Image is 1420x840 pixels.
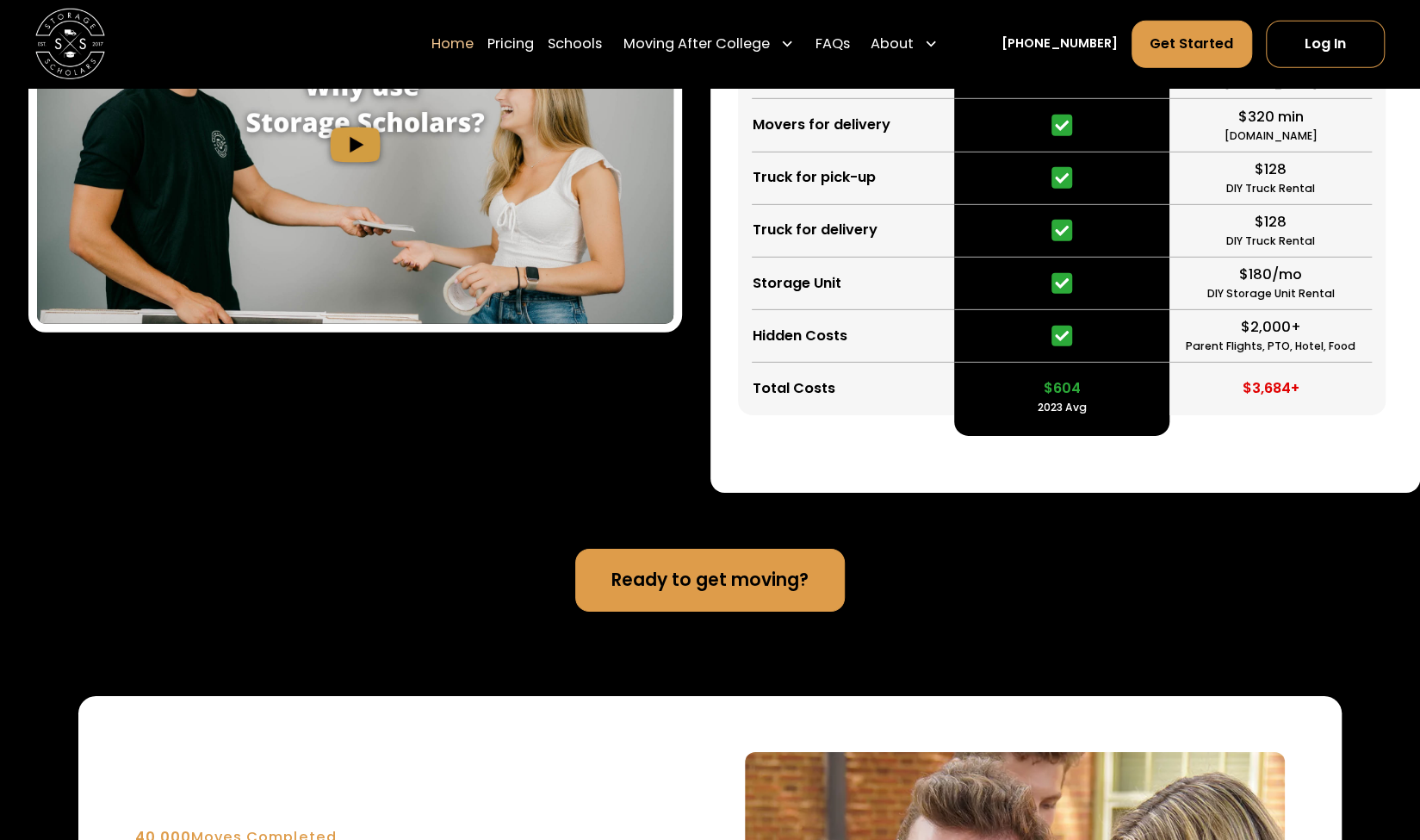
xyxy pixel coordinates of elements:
[752,273,840,294] div: Storage Unit
[815,19,849,68] a: FAQs
[864,19,946,68] div: About
[1255,159,1287,180] div: $128
[1186,339,1355,354] div: Parent Flights, PTO, Hotel, Food
[1242,378,1299,399] div: $3,684+
[1226,181,1315,196] div: DIY Truck Rental
[487,19,534,68] a: Pricing
[1043,378,1080,399] div: $604
[616,19,801,68] div: Moving After College
[431,19,473,68] a: Home
[1237,107,1303,128] div: $320 min
[1266,20,1385,67] a: Log In
[623,34,769,54] div: Moving After College
[575,549,844,612] a: Ready to get moving?
[1224,128,1317,144] div: [DOMAIN_NAME]
[752,378,834,399] div: Total Costs
[752,220,877,240] div: Truck for delivery
[1037,400,1086,415] div: 2023 Avg
[752,115,890,135] div: Movers for delivery
[752,326,846,346] div: Hidden Costs
[871,34,914,54] div: About
[1255,212,1287,233] div: $128
[1132,20,1252,67] a: Get Started
[35,9,105,78] img: Storage Scholars main logo
[1001,34,1118,53] a: [PHONE_NUMBER]
[548,19,602,68] a: Schools
[1206,286,1334,302] div: DIY Storage Unit Rental
[1240,317,1300,338] div: $2,000+
[1226,233,1315,249] div: DIY Truck Rental
[1239,264,1302,285] div: $180/mo
[752,167,875,188] div: Truck for pick-up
